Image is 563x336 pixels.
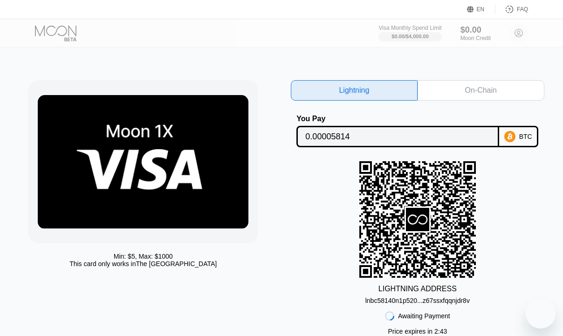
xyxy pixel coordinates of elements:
[495,5,528,14] div: FAQ
[339,86,369,95] div: Lightning
[69,260,217,267] div: This card only works in The [GEOGRAPHIC_DATA]
[378,25,441,31] div: Visa Monthly Spend Limit
[365,293,470,304] div: lnbc58140n1p520...z67ssxfqqnjdr8v
[378,285,457,293] div: LIGHTNING ADDRESS
[418,80,544,101] div: On-Chain
[391,34,429,39] div: $0.00 / $4,000.00
[398,312,450,320] div: Awaiting Payment
[114,253,173,260] div: Min: $ 5 , Max: $ 1000
[378,25,441,41] div: Visa Monthly Spend Limit$0.00/$4,000.00
[291,80,418,101] div: Lightning
[365,297,470,304] div: lnbc58140n1p520...z67ssxfqqnjdr8v
[519,133,532,140] div: BTC
[467,5,495,14] div: EN
[526,299,556,329] iframe: Button to launch messaging window
[517,6,528,13] div: FAQ
[296,115,499,123] div: You Pay
[465,86,496,95] div: On-Chain
[434,328,447,335] span: 2 : 43
[291,115,544,147] div: You PayBTC
[388,328,447,335] div: Price expires in
[477,6,485,13] div: EN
